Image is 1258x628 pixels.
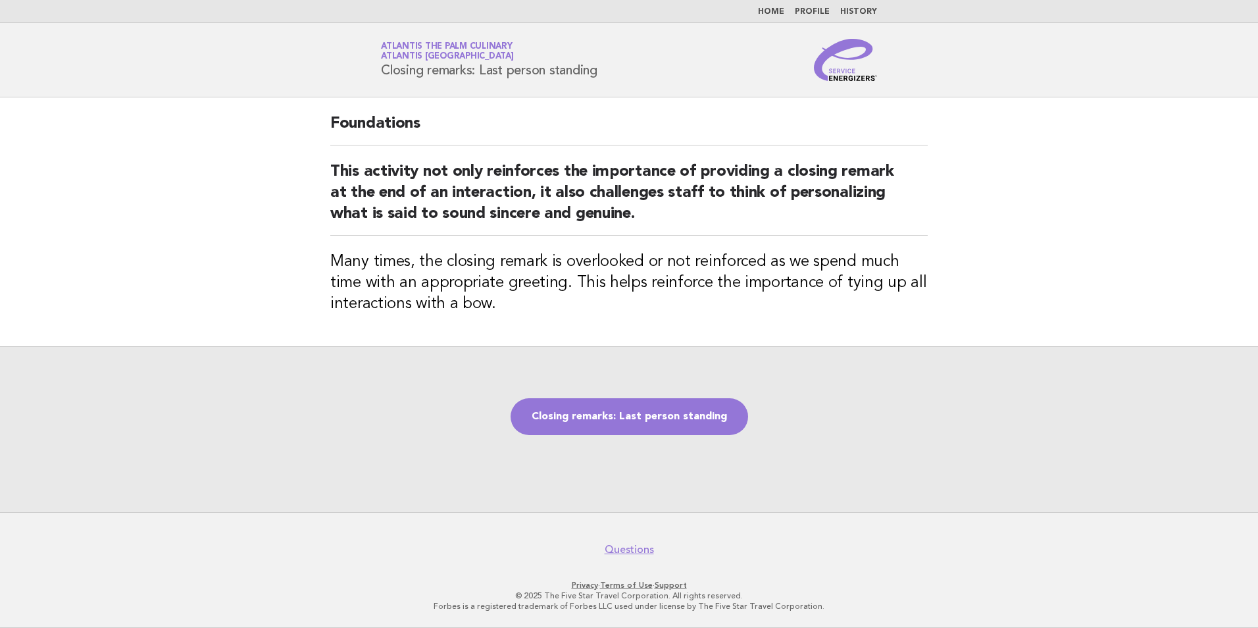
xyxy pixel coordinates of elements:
[330,161,928,236] h2: This activity not only reinforces the importance of providing a closing remark at the end of an i...
[655,581,687,590] a: Support
[814,39,877,81] img: Service Energizers
[840,8,877,16] a: History
[330,251,928,315] h3: Many times, the closing remark is overlooked or not reinforced as we spend much time with an appr...
[758,8,784,16] a: Home
[600,581,653,590] a: Terms of Use
[226,590,1032,601] p: © 2025 The Five Star Travel Corporation. All rights reserved.
[381,43,597,77] h1: Closing remarks: Last person standing
[511,398,748,435] a: Closing remarks: Last person standing
[226,580,1032,590] p: · ·
[330,113,928,145] h2: Foundations
[605,543,654,556] a: Questions
[226,601,1032,612] p: Forbes is a registered trademark of Forbes LLC used under license by The Five Star Travel Corpora...
[381,53,514,61] span: Atlantis [GEOGRAPHIC_DATA]
[381,42,514,61] a: Atlantis The Palm CulinaryAtlantis [GEOGRAPHIC_DATA]
[795,8,830,16] a: Profile
[572,581,598,590] a: Privacy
